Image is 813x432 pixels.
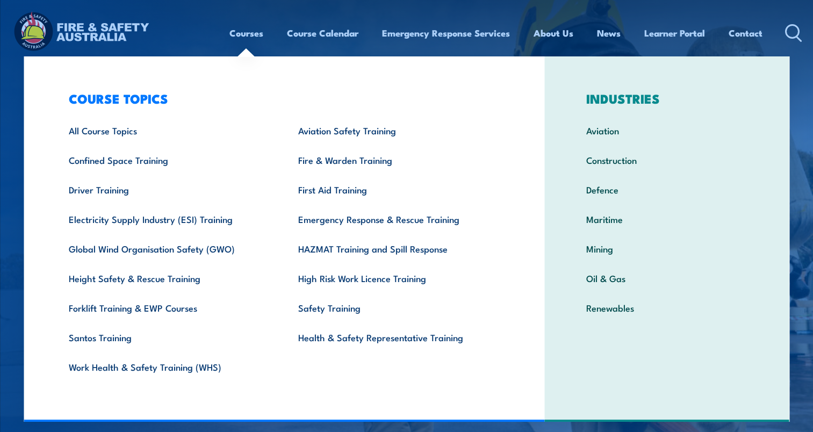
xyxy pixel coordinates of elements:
[729,19,762,47] a: Contact
[570,263,765,293] a: Oil & Gas
[282,116,511,145] a: Aviation Safety Training
[282,234,511,263] a: HAZMAT Training and Spill Response
[52,145,282,175] a: Confined Space Training
[52,352,282,381] a: Work Health & Safety Training (WHS)
[570,145,765,175] a: Construction
[282,322,511,352] a: Health & Safety Representative Training
[52,322,282,352] a: Santos Training
[570,91,765,106] h3: INDUSTRIES
[597,19,621,47] a: News
[52,204,282,234] a: Electricity Supply Industry (ESI) Training
[282,263,511,293] a: High Risk Work Licence Training
[644,19,705,47] a: Learner Portal
[382,19,510,47] a: Emergency Response Services
[570,204,765,234] a: Maritime
[282,145,511,175] a: Fire & Warden Training
[52,263,282,293] a: Height Safety & Rescue Training
[229,19,263,47] a: Courses
[570,116,765,145] a: Aviation
[570,293,765,322] a: Renewables
[282,204,511,234] a: Emergency Response & Rescue Training
[287,19,358,47] a: Course Calendar
[52,234,282,263] a: Global Wind Organisation Safety (GWO)
[570,175,765,204] a: Defence
[282,293,511,322] a: Safety Training
[52,175,282,204] a: Driver Training
[52,116,282,145] a: All Course Topics
[534,19,573,47] a: About Us
[282,175,511,204] a: First Aid Training
[52,293,282,322] a: Forklift Training & EWP Courses
[570,234,765,263] a: Mining
[52,91,511,106] h3: COURSE TOPICS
